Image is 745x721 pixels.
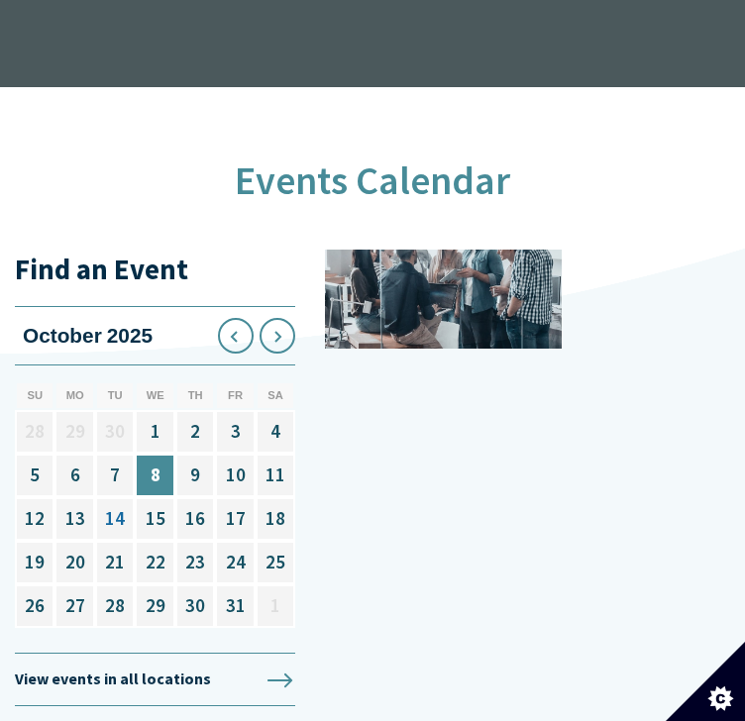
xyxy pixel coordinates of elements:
[15,250,295,289] h3: Find an Event
[135,584,174,628] a: 29
[175,584,215,628] a: 30
[95,497,135,541] a: 14
[256,541,295,584] a: 25
[17,383,53,408] div: Su
[177,383,213,408] div: Th
[15,158,730,202] h2: Events Calendar
[15,584,54,628] a: 26
[256,584,295,628] a: 1
[56,383,92,408] div: Mo
[95,541,135,584] a: 21
[15,497,54,541] a: 12
[175,497,215,541] a: 16
[256,410,295,454] a: 4
[666,642,745,721] button: Set cookie preferences
[215,541,255,584] a: 24
[54,497,94,541] a: 13
[95,584,135,628] a: 28
[15,653,295,705] a: View events in all locations
[95,410,135,454] a: 30
[215,410,255,454] a: 3
[135,410,174,454] a: 1
[175,454,215,497] a: 9
[54,410,94,454] a: 29
[217,383,253,408] div: Fr
[135,497,174,541] a: 15
[175,541,215,584] a: 23
[54,454,94,497] a: 6
[215,584,255,628] a: 31
[15,541,54,584] a: 19
[95,454,135,497] a: 7
[97,383,133,408] div: Tu
[15,410,54,454] a: 28
[107,320,153,351] i: 2025
[54,584,94,628] a: 27
[215,497,255,541] a: 17
[215,454,255,497] a: 10
[256,497,295,541] a: 18
[258,383,293,408] div: Sa
[256,454,295,497] a: 11
[137,383,172,408] div: We
[135,454,174,497] a: 8
[15,318,160,354] div: October
[135,541,174,584] a: 22
[175,410,215,454] a: 2
[15,454,54,497] a: 5
[54,541,94,584] a: 20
